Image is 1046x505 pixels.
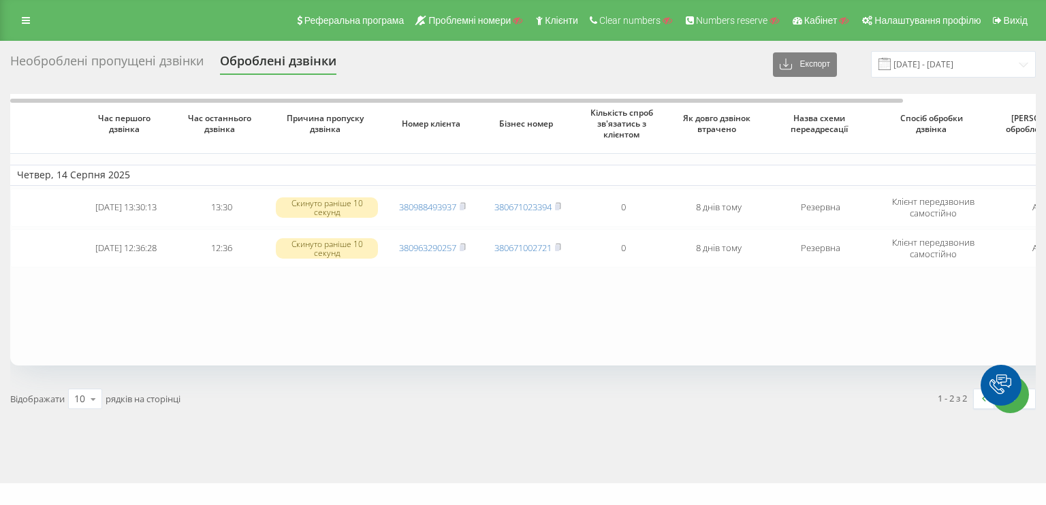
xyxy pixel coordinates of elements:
td: Клієнт передзвонив самостійно [875,189,991,227]
a: 380671002721 [494,242,552,254]
a: 380671023394 [494,201,552,213]
span: Відображати [10,393,65,405]
span: Кабінет [804,15,838,26]
a: 380988493937 [399,201,456,213]
td: 12:36 [174,229,269,267]
span: Час останнього дзвінка [185,113,258,134]
span: Причина пропуску дзвінка [281,113,373,134]
td: 8 днів тому [671,229,766,267]
div: 10 [74,392,85,406]
span: Спосіб обробки дзвінка [887,113,979,134]
span: Numbers reserve [696,15,767,26]
span: Вихід [1004,15,1028,26]
td: 8 днів тому [671,189,766,227]
span: Як довго дзвінок втрачено [682,113,755,134]
div: Оброблені дзвінки [220,54,336,75]
div: Скинуто раніше 10 секунд [276,197,378,218]
td: Клієнт передзвонив самостійно [875,229,991,267]
span: Час першого дзвінка [89,113,163,134]
td: [DATE] 12:36:28 [78,229,174,267]
td: Резервна [766,189,875,227]
span: Номер клієнта [396,118,469,129]
td: 0 [575,229,671,267]
span: Проблемні номери [428,15,511,26]
span: Реферальна програма [304,15,405,26]
span: Бізнес номер [491,118,565,129]
span: Кількість спроб зв'язатись з клієнтом [586,108,660,140]
td: 0 [575,189,671,227]
td: 13:30 [174,189,269,227]
a: 380963290257 [399,242,456,254]
button: Експорт [773,52,837,77]
td: [DATE] 13:30:13 [78,189,174,227]
span: Clear numbers [599,15,661,26]
span: Клієнти [545,15,578,26]
span: рядків на сторінці [106,393,180,405]
td: Резервна [766,229,875,267]
span: Налаштування профілю [874,15,981,26]
div: Необроблені пропущені дзвінки [10,54,204,75]
div: 1 - 2 з 2 [938,391,967,405]
div: Скинуто раніше 10 секунд [276,238,378,259]
span: Назва схеми переадресації [778,113,863,134]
